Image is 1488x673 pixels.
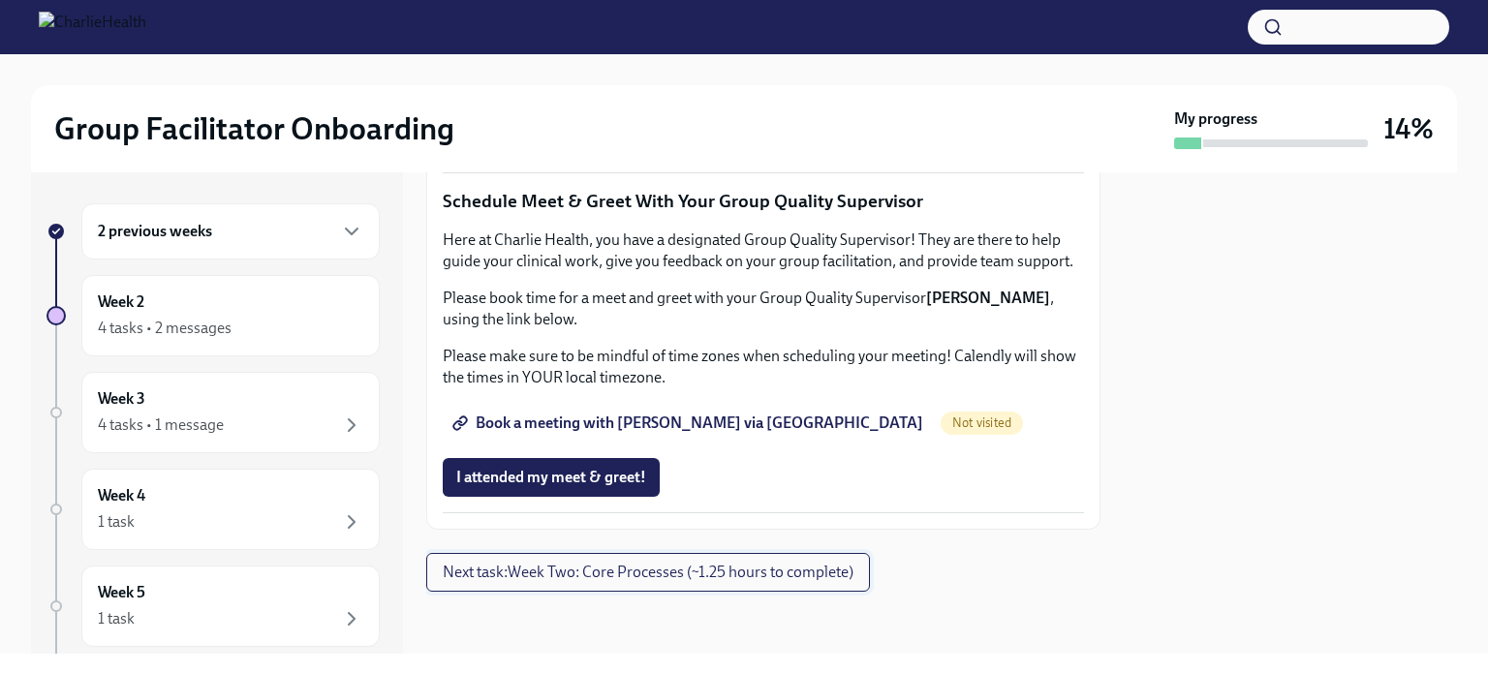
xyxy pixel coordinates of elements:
[46,469,380,550] a: Week 41 task
[456,468,646,487] span: I attended my meet & greet!
[81,203,380,260] div: 2 previous weeks
[456,413,923,433] span: Book a meeting with [PERSON_NAME] via [GEOGRAPHIC_DATA]
[46,566,380,647] a: Week 51 task
[98,291,144,313] h6: Week 2
[46,275,380,356] a: Week 24 tasks • 2 messages
[443,346,1084,388] p: Please make sure to be mindful of time zones when scheduling your meeting! Calendly will show the...
[98,485,145,506] h6: Week 4
[98,608,135,629] div: 1 task
[443,288,1084,330] p: Please book time for a meet and greet with your Group Quality Supervisor , using the link below.
[98,221,212,242] h6: 2 previous weeks
[443,229,1084,272] p: Here at Charlie Health, you have a designated Group Quality Supervisor! They are there to help gu...
[426,553,870,592] button: Next task:Week Two: Core Processes (~1.25 hours to complete)
[98,318,232,339] div: 4 tasks • 2 messages
[1383,111,1434,146] h3: 14%
[443,458,660,497] button: I attended my meet & greet!
[926,289,1050,307] strong: [PERSON_NAME]
[443,563,853,582] span: Next task : Week Two: Core Processes (~1.25 hours to complete)
[46,372,380,453] a: Week 34 tasks • 1 message
[98,388,145,410] h6: Week 3
[98,511,135,533] div: 1 task
[39,12,146,43] img: CharlieHealth
[443,189,1084,214] p: Schedule Meet & Greet With Your Group Quality Supervisor
[98,582,145,603] h6: Week 5
[443,404,937,443] a: Book a meeting with [PERSON_NAME] via [GEOGRAPHIC_DATA]
[1174,108,1257,130] strong: My progress
[98,414,224,436] div: 4 tasks • 1 message
[941,415,1023,430] span: Not visited
[54,109,454,148] h2: Group Facilitator Onboarding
